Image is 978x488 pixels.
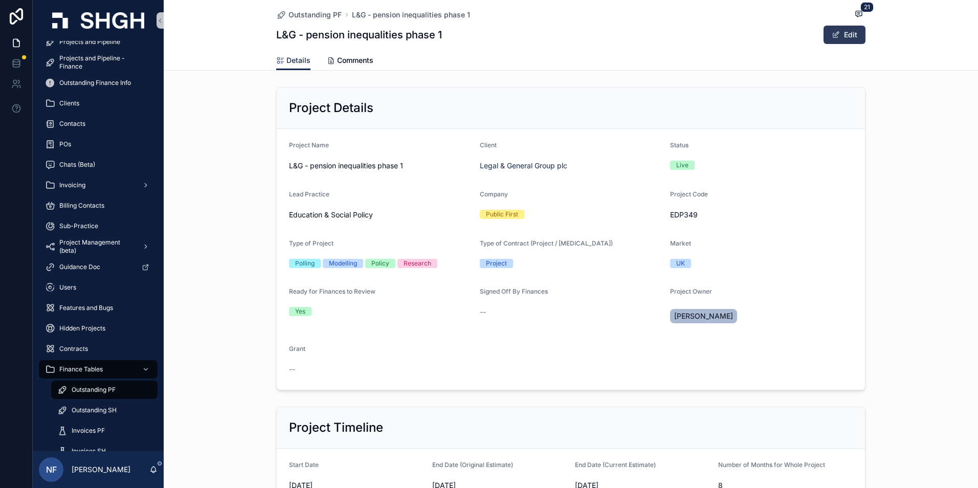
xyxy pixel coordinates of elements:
span: Number of Months for Whole Project [718,461,825,469]
span: Start Date [289,461,319,469]
a: Projects and Pipeline - Finance [39,53,158,72]
span: Lead Practice [289,190,329,198]
a: Outstanding Finance Info [39,74,158,92]
span: Finance Tables [59,365,103,373]
span: 21 [860,2,874,12]
span: Projects and Pipeline - Finance [59,54,147,71]
a: Legal & General Group plc [480,161,567,171]
span: Type of Contract (Project / [MEDICAL_DATA]) [480,239,613,247]
a: Clients [39,94,158,113]
span: Clients [59,99,79,107]
span: Signed Off By Finances [480,287,548,295]
a: Contacts [39,115,158,133]
a: Details [276,51,310,71]
a: Users [39,278,158,297]
span: End Date (Original Estimate) [432,461,513,469]
a: Hidden Projects [39,319,158,338]
span: Guidance Doc [59,263,100,271]
span: Project Owner [670,287,712,295]
span: Details [286,55,310,65]
span: Comments [337,55,373,65]
div: Live [676,161,688,170]
span: Contracts [59,345,88,353]
span: Project Code [670,190,708,198]
span: -- [480,307,486,317]
h2: Project Details [289,100,373,116]
span: POs [59,140,71,148]
div: Research [404,259,431,268]
span: NF [46,463,57,476]
a: Sub-Practice [39,217,158,235]
span: Hidden Projects [59,324,105,332]
a: Invoicing [39,176,158,194]
a: Invoices PF [51,422,158,440]
span: Invoices PF [72,427,105,435]
span: Grant [289,345,305,352]
span: Company [480,190,508,198]
div: Polling [295,259,315,268]
div: Public First [486,210,518,219]
a: Billing Contacts [39,196,158,215]
div: Yes [295,307,305,316]
span: Invoices SH [72,447,106,455]
a: Project Management (beta) [39,237,158,256]
span: Status [670,141,688,149]
span: Client [480,141,497,149]
button: Edit [824,26,865,44]
a: Projects and Pipeline [39,33,158,51]
span: Users [59,283,76,292]
a: Invoices SH [51,442,158,460]
img: App logo [52,12,144,29]
a: Comments [327,51,373,72]
span: Projects and Pipeline [59,38,120,46]
span: Outstanding SH [72,406,117,414]
a: Chats (Beta) [39,156,158,174]
span: End Date (Current Estimate) [575,461,656,469]
span: Chats (Beta) [59,161,95,169]
span: -- [289,364,295,374]
a: Finance Tables [39,360,158,379]
div: Modelling [329,259,357,268]
h2: Project Timeline [289,419,383,436]
span: Outstanding Finance Info [59,79,131,87]
a: Outstanding PF [51,381,158,399]
span: Billing Contacts [59,202,104,210]
span: L&G - pension inequalities phase 1 [289,161,472,171]
span: Education & Social Policy [289,210,373,220]
span: Outstanding PF [288,10,342,20]
a: Guidance Doc [39,258,158,276]
span: Outstanding PF [72,386,116,394]
div: Policy [371,259,389,268]
span: Project Name [289,141,329,149]
span: Ready for Finances to Review [289,287,375,295]
button: 21 [852,8,865,21]
a: Features and Bugs [39,299,158,317]
a: L&G - pension inequalities phase 1 [352,10,470,20]
div: scrollable content [33,41,164,451]
a: Outstanding SH [51,401,158,419]
span: Market [670,239,691,247]
span: EDP349 [670,210,853,220]
p: [PERSON_NAME] [72,464,130,475]
a: POs [39,135,158,153]
span: Project Management (beta) [59,238,134,255]
span: [PERSON_NAME] [674,311,733,321]
a: Contracts [39,340,158,358]
span: Sub-Practice [59,222,98,230]
div: Project [486,259,507,268]
a: Outstanding PF [276,10,342,20]
h1: L&G - pension inequalities phase 1 [276,28,442,42]
span: Contacts [59,120,85,128]
span: Invoicing [59,181,85,189]
span: Type of Project [289,239,334,247]
span: Features and Bugs [59,304,113,312]
div: UK [676,259,685,268]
